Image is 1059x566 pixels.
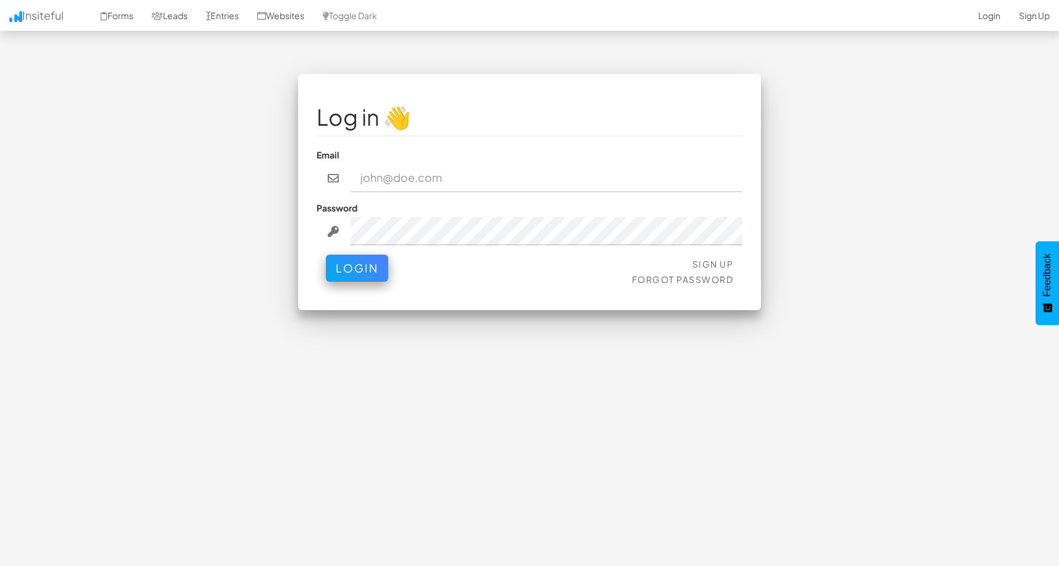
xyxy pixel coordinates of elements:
label: Email [317,149,339,161]
img: icon.png [9,11,22,22]
span: Feedback [1042,253,1053,297]
a: Forgot Password [632,274,734,285]
label: Password [317,202,357,214]
input: john@doe.com [351,164,743,192]
button: Feedback - Show survey [1036,241,1059,325]
h1: Log in 👋 [317,105,742,129]
button: Login [326,255,388,282]
a: Sign Up [692,258,734,269]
